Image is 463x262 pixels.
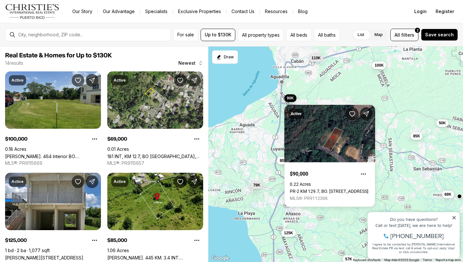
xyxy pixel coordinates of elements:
a: Our Advantage [98,7,140,16]
label: Map [369,29,388,40]
button: 50K [436,119,448,127]
button: Contact Us [226,7,260,16]
span: 2 [417,28,419,33]
button: Login [410,5,431,18]
p: Active [11,179,24,184]
button: Property options [357,168,370,180]
button: Save Property: PR-2 KM 129.7, BO. VICTORIA, CAMINO TAINO SOLAR 2 [346,107,359,120]
a: Carr. 464 Interior BO. ACEITUNA, SECTOR RANCHERA, MOCA PR, 00676 [5,154,101,159]
label: List [353,29,369,40]
span: For sale [177,32,194,37]
span: 100K [375,62,384,68]
button: Property options [88,133,101,145]
button: All property types [238,29,284,41]
span: 85K [413,134,420,139]
a: Blog [293,7,313,16]
p: Active [114,179,126,184]
button: Up to $130K [201,29,235,41]
p: 14 results [5,61,23,66]
span: 90K [287,95,294,100]
button: 79K [251,181,263,189]
a: Exclusive Properties [173,7,226,16]
a: 181 INT, KM 12.7, BO QUEBRADA NEGRITO, TRUJILLO ALTO PR, 00976 [107,154,203,159]
button: 110K [309,54,323,62]
a: Our Story [67,7,97,16]
button: For sale [173,29,198,41]
a: PR-2 KM 129.7, BO. VICTORIA, CAMINO TAINO SOLAR 2, AGUADILLA PR, 00603 [290,189,368,194]
a: Specialists [140,7,173,16]
button: Property options [190,133,203,145]
span: Save search [425,32,454,37]
span: 57K [345,257,352,262]
button: 69K [442,191,454,198]
span: Login [414,9,427,14]
span: 110K [311,55,321,61]
span: 69K [445,192,452,197]
div: Call or text [DATE], we are here to help! [7,20,92,25]
button: Allfilters2 [390,29,418,41]
button: Share Property [360,107,373,120]
span: I agree to be contacted by [PERSON_NAME] International Real Estate PR via text, call & email. To ... [8,39,91,51]
button: 85K [410,132,423,140]
span: All [395,32,400,38]
button: Share Property [86,74,98,87]
span: Real Estate & Homes for Up to $130K [5,52,112,59]
button: Start drawing [212,50,238,64]
button: Share Property [86,175,98,188]
p: Active [11,78,24,83]
span: [PHONE_NUMBER] [26,30,79,36]
img: logo [5,4,60,19]
button: 80K [277,157,289,164]
button: Save Property: CARR. 445 KM. 3.4 INT. BARRIO SALTOS [174,175,187,188]
span: Up to $130K [205,32,231,37]
button: Save Property: Carr. 464 Interior BO. ACEITUNA, SECTOR RANCHERA [72,74,84,87]
span: 50K [439,120,446,126]
a: Resources [260,7,293,16]
p: Active [114,78,126,83]
button: Save Property: Carr 109 KM 1.8, SECTOR POZO HONDO [72,175,84,188]
a: Carr 109 KM 1.8, SECTOR POZO HONDO, ANASCO PR, 00610 [5,255,83,260]
a: CARR. 445 KM. 3.4 INT. BARRIO SALTOS, SAN SEBASTIAN PR, 00685 [107,255,203,260]
button: 125K [281,229,296,237]
span: 79K [253,182,260,187]
span: 80K [280,158,287,163]
button: Register [432,5,458,18]
button: 100K [372,61,387,69]
p: Active [291,111,301,116]
button: Share Property [188,74,201,87]
button: All beds [286,29,311,41]
button: Share Property [188,175,201,188]
span: 125K [284,230,293,235]
button: Save Property: 181 INT, KM 12.7, BO QUEBRADA NEGRITO [174,74,187,87]
button: Property options [190,234,203,247]
button: All baths [314,29,340,41]
button: Save search [421,29,458,41]
span: Newest [178,61,196,66]
button: Property options [88,234,101,247]
button: Newest [175,57,207,69]
span: filters [401,32,414,38]
div: Do you have questions? [7,14,92,19]
button: 90K [284,94,296,102]
span: Register [436,9,454,14]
